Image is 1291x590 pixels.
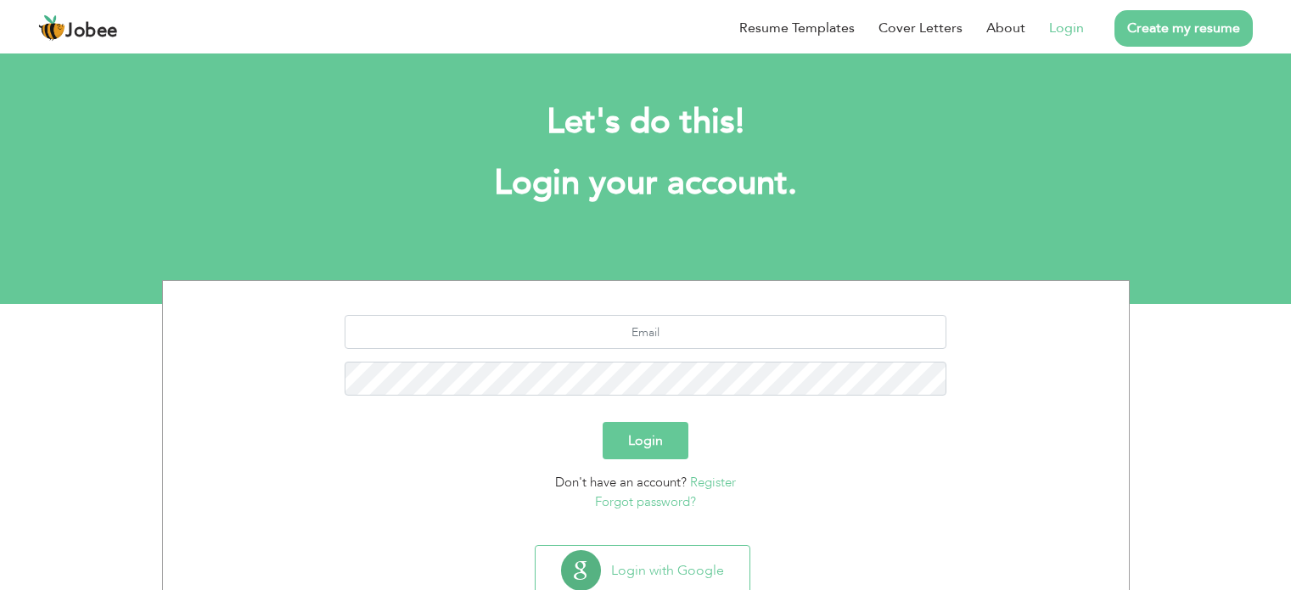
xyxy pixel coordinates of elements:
[595,493,696,510] a: Forgot password?
[1049,18,1084,38] a: Login
[555,474,687,491] span: Don't have an account?
[603,422,688,459] button: Login
[878,18,963,38] a: Cover Letters
[690,474,736,491] a: Register
[188,161,1104,205] h1: Login your account.
[38,14,65,42] img: jobee.io
[345,315,946,349] input: Email
[38,14,118,42] a: Jobee
[739,18,855,38] a: Resume Templates
[1114,10,1253,47] a: Create my resume
[188,100,1104,144] h2: Let's do this!
[986,18,1025,38] a: About
[65,22,118,41] span: Jobee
